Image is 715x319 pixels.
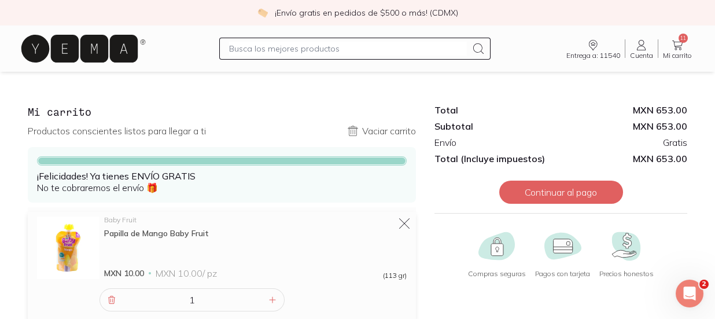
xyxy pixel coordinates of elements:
[676,280,703,307] iframe: Intercom live chat
[625,38,658,59] a: Cuenta
[275,7,458,19] p: ¡Envío gratis en pedidos de $500 o más! (CDMX)
[630,52,653,59] span: Cuenta
[499,181,623,204] button: Continuar al pago
[37,170,407,193] p: No te cobraremos el envío 🎁
[229,42,467,56] input: Busca los mejores productos
[561,120,687,132] div: MXN 653.00
[104,228,407,239] div: Papilla de Mango Baby Fruit
[561,104,687,116] div: MXN 653.00
[37,217,407,279] a: Papilla de Mango Baby FruitBaby FruitPapilla de Mango Baby FruitMXN 10.00MXN 10.00/ pz(113 gr)
[561,137,687,148] div: Gratis
[434,153,561,164] div: Total (Incluye impuestos)
[562,38,625,59] a: Entrega a: 11540
[599,270,654,277] span: Precios honestos
[28,125,206,137] p: Productos conscientes listos para llegar a ti
[468,270,526,277] span: Compras seguras
[561,153,687,164] span: MXN 653.00
[37,217,99,279] img: Papilla de Mango Baby Fruit
[383,272,407,279] span: (113 gr)
[434,137,561,148] div: Envío
[434,104,561,116] div: Total
[679,34,688,43] span: 11
[434,120,561,132] div: Subtotal
[535,270,590,277] span: Pagos con tarjeta
[362,125,416,137] p: Vaciar carrito
[37,170,196,182] strong: ¡Felicidades! Ya tienes ENVÍO GRATIS
[566,52,620,59] span: Entrega a: 11540
[28,104,416,119] h3: Mi carrito
[658,38,696,59] a: 11Mi carrito
[699,280,709,289] span: 2
[156,267,217,279] span: MXN 10.00 / pz
[257,8,268,18] img: check
[104,267,144,279] span: MXN 10.00
[663,52,692,59] span: Mi carrito
[104,217,407,223] div: Baby Fruit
